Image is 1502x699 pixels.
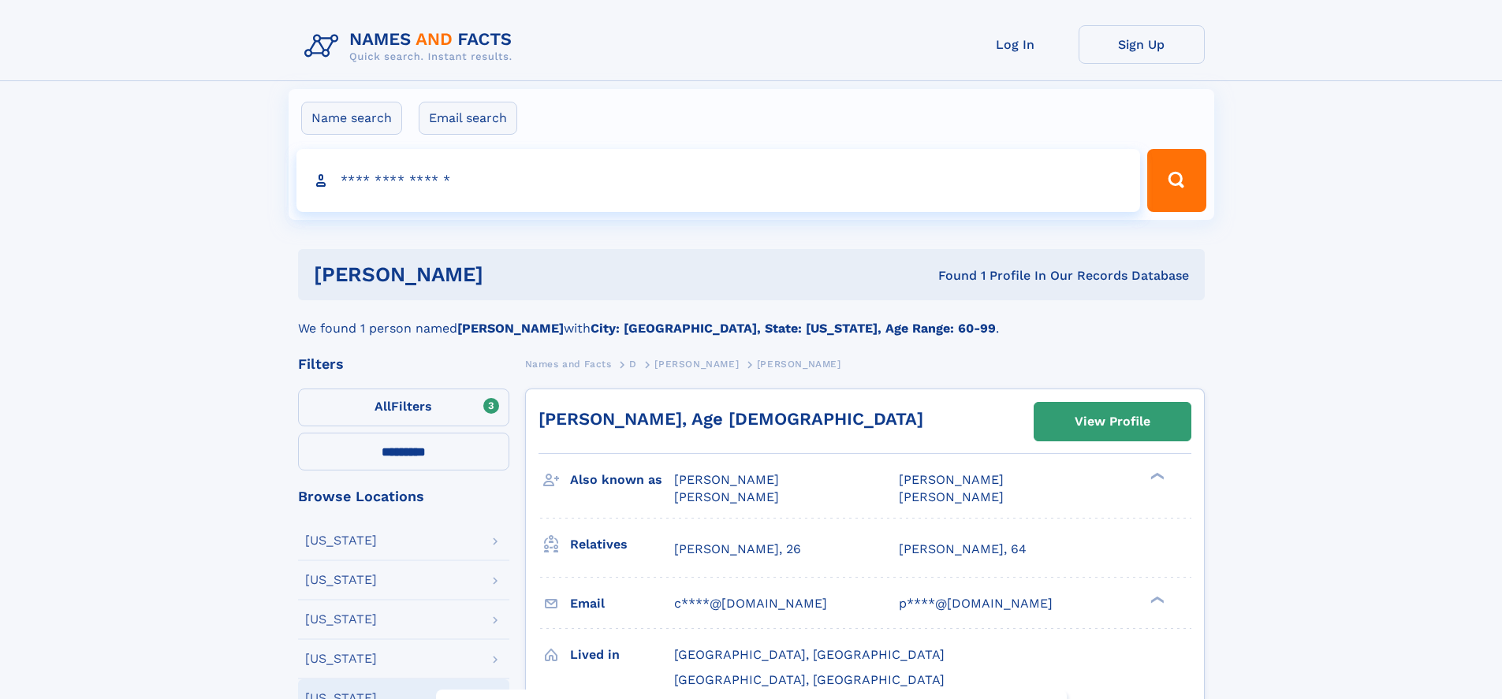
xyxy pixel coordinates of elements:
[654,359,739,370] span: [PERSON_NAME]
[1146,471,1165,481] div: ❯
[298,25,525,68] img: Logo Names and Facts
[674,672,945,687] span: [GEOGRAPHIC_DATA], [GEOGRAPHIC_DATA]
[296,149,1141,212] input: search input
[570,641,674,668] h3: Lived in
[301,102,402,135] label: Name search
[570,590,674,617] h3: Email
[757,359,841,370] span: [PERSON_NAME]
[1079,25,1205,64] a: Sign Up
[654,354,739,374] a: [PERSON_NAME]
[298,300,1205,338] div: We found 1 person named with .
[1034,403,1191,441] a: View Profile
[1147,149,1206,212] button: Search Button
[674,489,779,504] span: [PERSON_NAME]
[674,541,801,558] a: [PERSON_NAME], 26
[674,472,779,487] span: [PERSON_NAME]
[305,653,377,665] div: [US_STATE]
[710,267,1189,284] div: Found 1 Profile In Our Records Database
[457,321,564,336] b: [PERSON_NAME]
[674,647,945,662] span: [GEOGRAPHIC_DATA], [GEOGRAPHIC_DATA]
[298,357,509,371] div: Filters
[629,359,637,370] span: D
[1075,403,1150,440] div: View Profile
[899,541,1027,558] a: [PERSON_NAME], 64
[570,467,674,493] h3: Also known as
[629,354,637,374] a: D
[305,613,377,626] div: [US_STATE]
[1146,594,1165,604] div: ❯
[539,409,923,429] a: [PERSON_NAME], Age [DEMOGRAPHIC_DATA]
[952,25,1079,64] a: Log In
[525,354,612,374] a: Names and Facts
[298,489,509,504] div: Browse Locations
[298,389,509,426] label: Filters
[314,265,711,284] h1: [PERSON_NAME]
[899,489,1004,504] span: [PERSON_NAME]
[570,531,674,558] h3: Relatives
[591,321,996,336] b: City: [GEOGRAPHIC_DATA], State: [US_STATE], Age Range: 60-99
[305,574,377,586] div: [US_STATE]
[305,534,377,547] div: [US_STATE]
[375,399,391,414] span: All
[419,102,517,135] label: Email search
[899,472,1004,487] span: [PERSON_NAME]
